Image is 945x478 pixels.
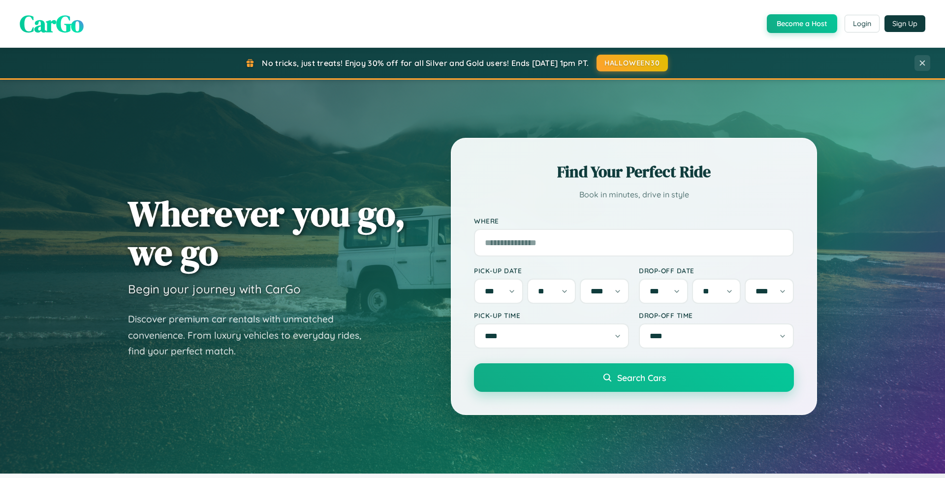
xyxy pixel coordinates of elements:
[617,372,666,383] span: Search Cars
[474,161,794,183] h2: Find Your Perfect Ride
[20,7,84,40] span: CarGo
[128,311,374,359] p: Discover premium car rentals with unmatched convenience. From luxury vehicles to everyday rides, ...
[262,58,589,68] span: No tricks, just treats! Enjoy 30% off for all Silver and Gold users! Ends [DATE] 1pm PT.
[639,311,794,319] label: Drop-off Time
[845,15,880,32] button: Login
[597,55,668,71] button: HALLOWEEN30
[884,15,925,32] button: Sign Up
[767,14,837,33] button: Become a Host
[474,217,794,225] label: Where
[474,363,794,392] button: Search Cars
[639,266,794,275] label: Drop-off Date
[128,194,406,272] h1: Wherever you go, we go
[474,188,794,202] p: Book in minutes, drive in style
[474,266,629,275] label: Pick-up Date
[128,282,301,296] h3: Begin your journey with CarGo
[474,311,629,319] label: Pick-up Time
